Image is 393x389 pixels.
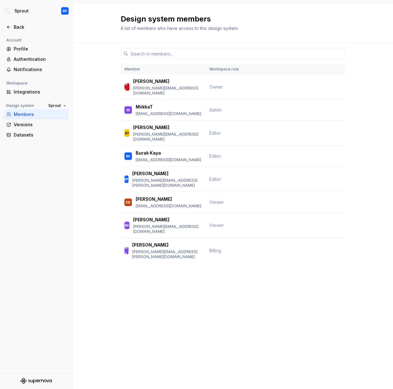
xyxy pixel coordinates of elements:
div: EP [124,176,129,182]
span: Viewer [209,223,224,228]
span: A list of members who have access to this design system. [121,26,239,31]
a: Back [4,22,69,32]
img: b6c2a6ff-03c2-4811-897b-2ef07e5e0e51.png [4,7,12,15]
div: M [127,107,130,113]
div: EØ [126,199,130,205]
div: AY [125,130,129,136]
input: Search in members... [128,48,345,59]
svg: Supernova Logo [21,378,52,384]
div: BK [63,8,67,13]
div: Sprout [14,8,29,14]
div: MV [124,81,130,93]
p: [PERSON_NAME][EMAIL_ADDRESS][DOMAIN_NAME] [133,224,201,234]
p: Burak Kaya [136,150,161,156]
h2: Design system members [121,14,239,24]
th: Workspace role [206,64,247,74]
div: MI [125,222,129,228]
div: Versions [14,122,66,128]
div: MA [124,244,129,257]
a: Versions [4,120,69,130]
div: Profile [14,46,66,52]
span: Admin [209,107,222,113]
div: BK [126,153,130,159]
span: Editor [209,130,221,136]
span: Billing [209,248,221,253]
p: [PERSON_NAME] [133,78,169,84]
p: [EMAIL_ADDRESS][DOMAIN_NAME] [136,157,201,162]
a: Members [4,109,69,119]
div: Members [14,111,66,118]
button: SproutBK [1,4,71,18]
p: [EMAIL_ADDRESS][DOMAIN_NAME] [136,111,201,116]
a: Notifications [4,65,69,74]
p: [PERSON_NAME] [132,170,168,177]
p: [PERSON_NAME][EMAIL_ADDRESS][DOMAIN_NAME] [133,132,201,142]
p: [PERSON_NAME][EMAIL_ADDRESS][PERSON_NAME][DOMAIN_NAME] [132,249,202,259]
span: Editor [209,176,221,182]
span: Owner [209,84,223,89]
div: Back [14,24,66,30]
div: Notifications [14,66,66,73]
p: [PERSON_NAME] [132,242,168,248]
p: [PERSON_NAME][EMAIL_ADDRESS][PERSON_NAME][DOMAIN_NAME] [132,178,202,188]
div: Datasets [14,132,66,138]
a: Integrations [4,87,69,97]
p: [PERSON_NAME] [133,217,169,223]
span: Viewer [209,199,224,205]
a: Profile [4,44,69,54]
div: Design system [4,102,36,109]
a: Datasets [4,130,69,140]
a: Authentication [4,54,69,64]
p: MiikkaT [136,104,153,110]
div: Authentication [14,56,66,62]
p: [PERSON_NAME][EMAIL_ADDRESS][DOMAIN_NAME] [133,86,201,96]
p: [EMAIL_ADDRESS][DOMAIN_NAME] [136,204,201,209]
div: Integrations [14,89,66,95]
div: Account [4,36,24,44]
p: [PERSON_NAME] [136,196,172,202]
th: Member [121,64,206,74]
span: Editor [209,153,221,159]
div: Workspace [4,79,30,87]
p: [PERSON_NAME] [133,124,169,131]
span: Sprout [48,103,61,108]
